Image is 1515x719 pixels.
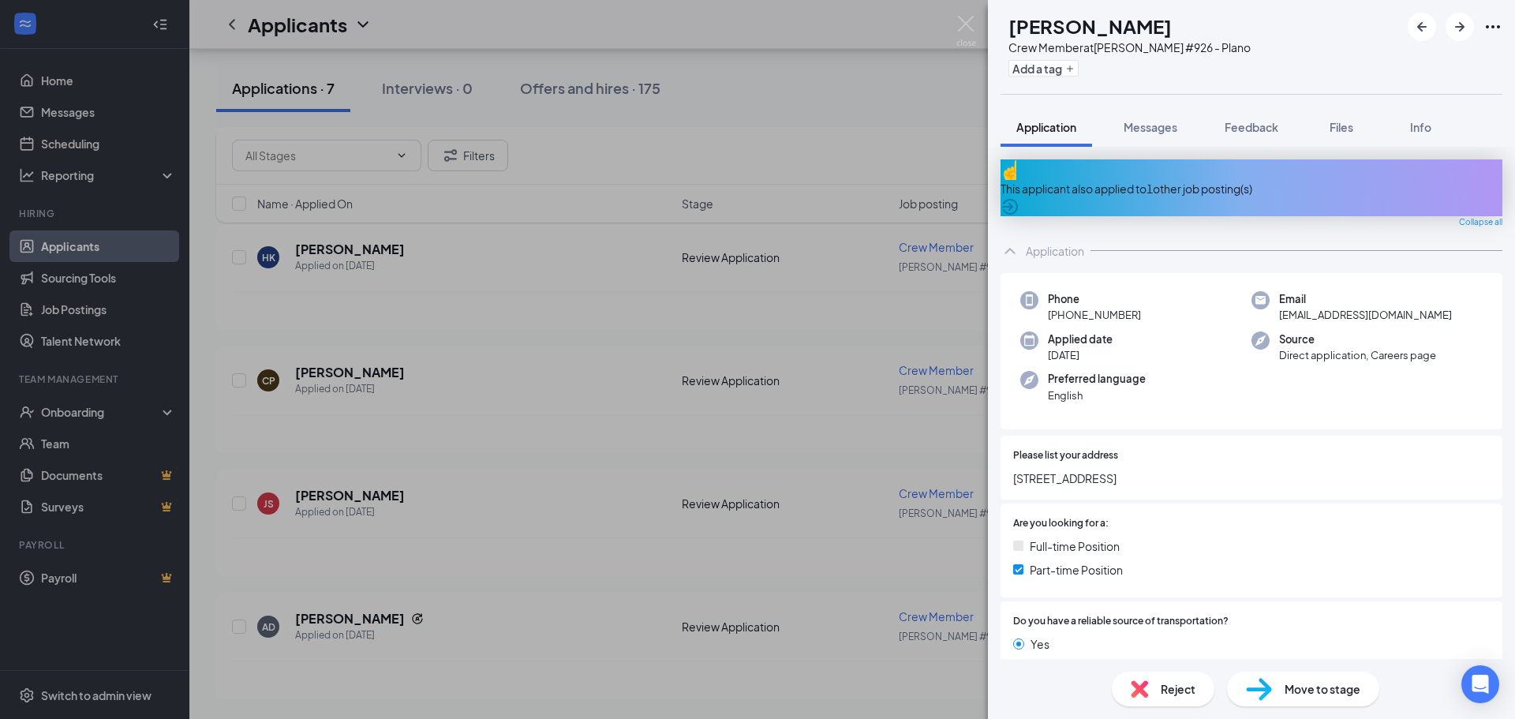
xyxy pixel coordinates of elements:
span: Part-time Position [1030,561,1123,579]
span: Messages [1124,120,1177,134]
span: [PHONE_NUMBER] [1048,307,1141,323]
span: Source [1279,331,1436,347]
span: Please list your address [1013,448,1118,463]
svg: ChevronUp [1001,242,1019,260]
div: This applicant also applied to 1 other job posting(s) [1001,180,1502,197]
span: Email [1279,291,1452,307]
span: Reject [1161,680,1195,698]
div: Crew Member at [PERSON_NAME] #926 - Plano [1008,39,1251,55]
span: Application [1016,120,1076,134]
button: ArrowRight [1446,13,1474,41]
svg: ArrowRight [1450,17,1469,36]
span: Collapse all [1459,216,1502,229]
span: Direct application, Careers page [1279,347,1436,363]
span: Phone [1048,291,1141,307]
span: Feedback [1225,120,1278,134]
span: Files [1330,120,1353,134]
span: Move to stage [1285,680,1360,698]
button: PlusAdd a tag [1008,60,1079,77]
svg: ArrowCircle [1001,197,1019,216]
span: Yes [1031,635,1049,653]
svg: Plus [1065,64,1075,73]
div: Open Intercom Messenger [1461,665,1499,703]
h1: [PERSON_NAME] [1008,13,1172,39]
span: Preferred language [1048,371,1146,387]
div: Application [1026,243,1084,259]
button: ArrowLeftNew [1408,13,1436,41]
span: [STREET_ADDRESS] [1013,470,1490,487]
svg: ArrowLeftNew [1412,17,1431,36]
span: [DATE] [1048,347,1113,363]
span: Full-time Position [1030,537,1120,555]
span: Are you looking for a: [1013,516,1109,531]
span: Applied date [1048,331,1113,347]
svg: Ellipses [1483,17,1502,36]
span: English [1048,388,1146,403]
span: [EMAIL_ADDRESS][DOMAIN_NAME] [1279,307,1452,323]
span: Do you have a reliable source of transportation? [1013,614,1229,629]
span: No [1031,659,1046,676]
span: Info [1410,120,1431,134]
